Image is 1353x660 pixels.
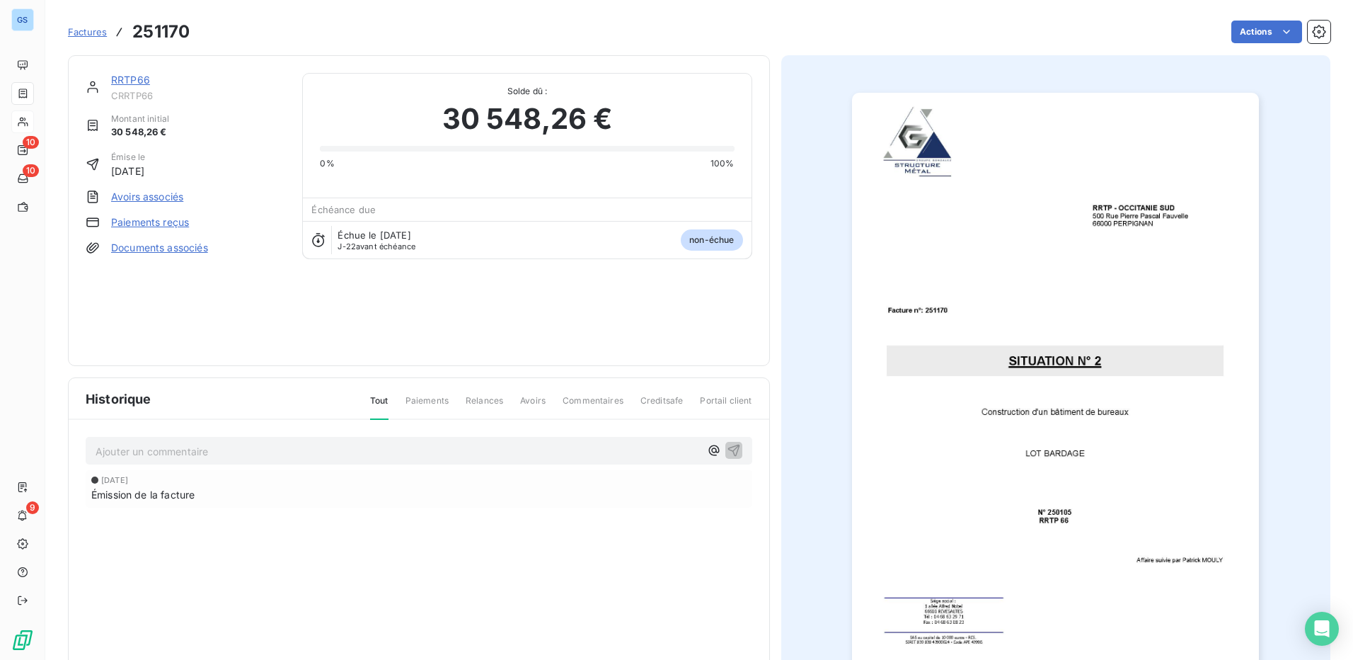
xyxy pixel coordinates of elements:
span: Relances [466,394,503,419]
span: Échue le [DATE] [338,229,410,241]
img: Logo LeanPay [11,629,34,652]
span: 30 548,26 € [442,98,613,140]
span: 100% [710,157,735,170]
span: Commentaires [563,394,623,419]
span: Émission de la facture [91,487,195,502]
span: 10 [23,164,39,177]
span: 9 [26,501,39,514]
span: Historique [86,389,151,409]
span: avant échéance [338,242,415,251]
span: Échéance due [311,204,376,215]
span: Factures [68,26,107,38]
span: 30 548,26 € [111,125,169,140]
span: Paiements [405,394,449,419]
span: Solde dû : [320,85,734,98]
span: CRRTP66 [111,90,285,101]
span: Tout [370,394,388,420]
span: [DATE] [101,476,128,484]
span: Émise le [111,151,145,164]
span: J-22 [338,241,356,251]
span: Avoirs [520,394,546,419]
span: [DATE] [111,164,145,178]
div: GS [11,8,34,31]
a: Avoirs associés [111,190,183,204]
a: Documents associés [111,241,208,255]
span: non-échue [681,229,742,251]
div: Open Intercom Messenger [1305,612,1339,646]
a: RRTP66 [111,74,150,86]
span: Creditsafe [640,394,684,419]
button: Actions [1231,21,1302,43]
a: Factures [68,25,107,39]
span: 0% [320,157,334,170]
span: Portail client [700,394,752,419]
span: Montant initial [111,113,169,125]
h3: 251170 [132,19,190,45]
span: 10 [23,136,39,149]
a: Paiements reçus [111,215,189,229]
